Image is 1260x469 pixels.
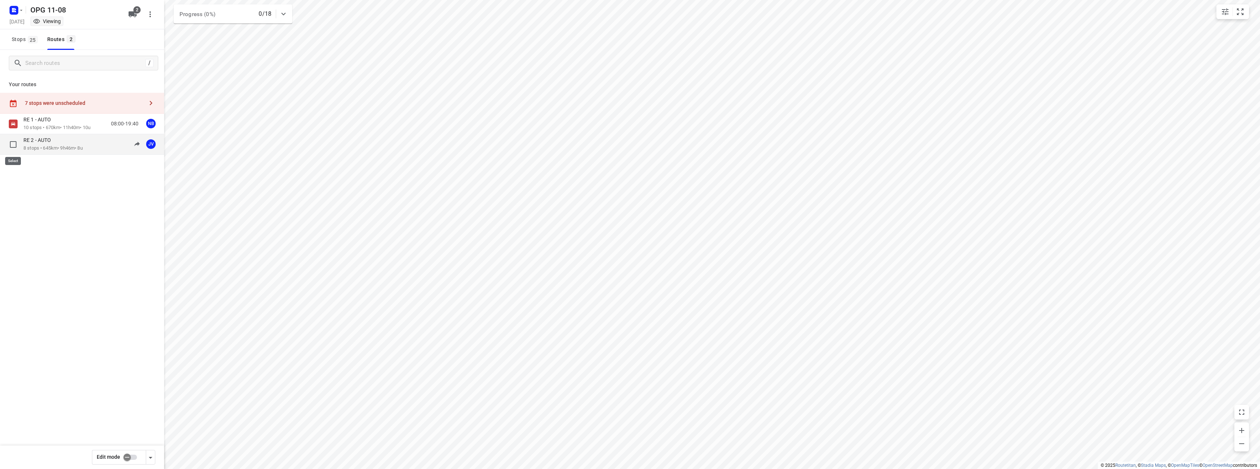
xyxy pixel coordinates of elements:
div: You are currently in view mode. To make any changes, go to edit project. [33,18,61,25]
div: Progress (0%)0/18 [174,4,292,23]
div: small contained button group [1216,4,1249,19]
p: 0/18 [259,10,271,18]
button: Send to driver [130,137,144,151]
div: Driver app settings [146,452,155,462]
span: 2 [133,6,141,14]
p: Your routes [9,81,155,88]
a: Stadia Maps [1141,463,1166,468]
button: More [143,7,157,22]
a: OpenMapTiles [1171,463,1199,468]
button: 2 [125,7,140,22]
span: 2 [67,35,75,43]
span: 25 [28,36,38,43]
button: Map settings [1218,4,1233,19]
a: Routetitan [1115,463,1136,468]
li: © 2025 , © , © © contributors [1101,463,1257,468]
a: OpenStreetMap [1202,463,1233,468]
input: Search routes [25,58,145,69]
p: 10 stops • 670km • 11h40m • 10u [23,124,90,131]
span: Stops [12,35,40,44]
p: 08:00-19:40 [111,120,138,128]
div: Routes [47,35,78,44]
span: Progress (0%) [179,11,215,18]
p: 8 stops • 645km • 9h46m • 8u [23,145,83,152]
p: RE 1 - AUTO [23,116,55,123]
p: RE 2 - AUTO [23,137,55,143]
div: / [145,59,153,67]
span: Edit mode [97,454,120,460]
button: Fit zoom [1233,4,1248,19]
div: 7 stops were unscheduled [25,100,144,106]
